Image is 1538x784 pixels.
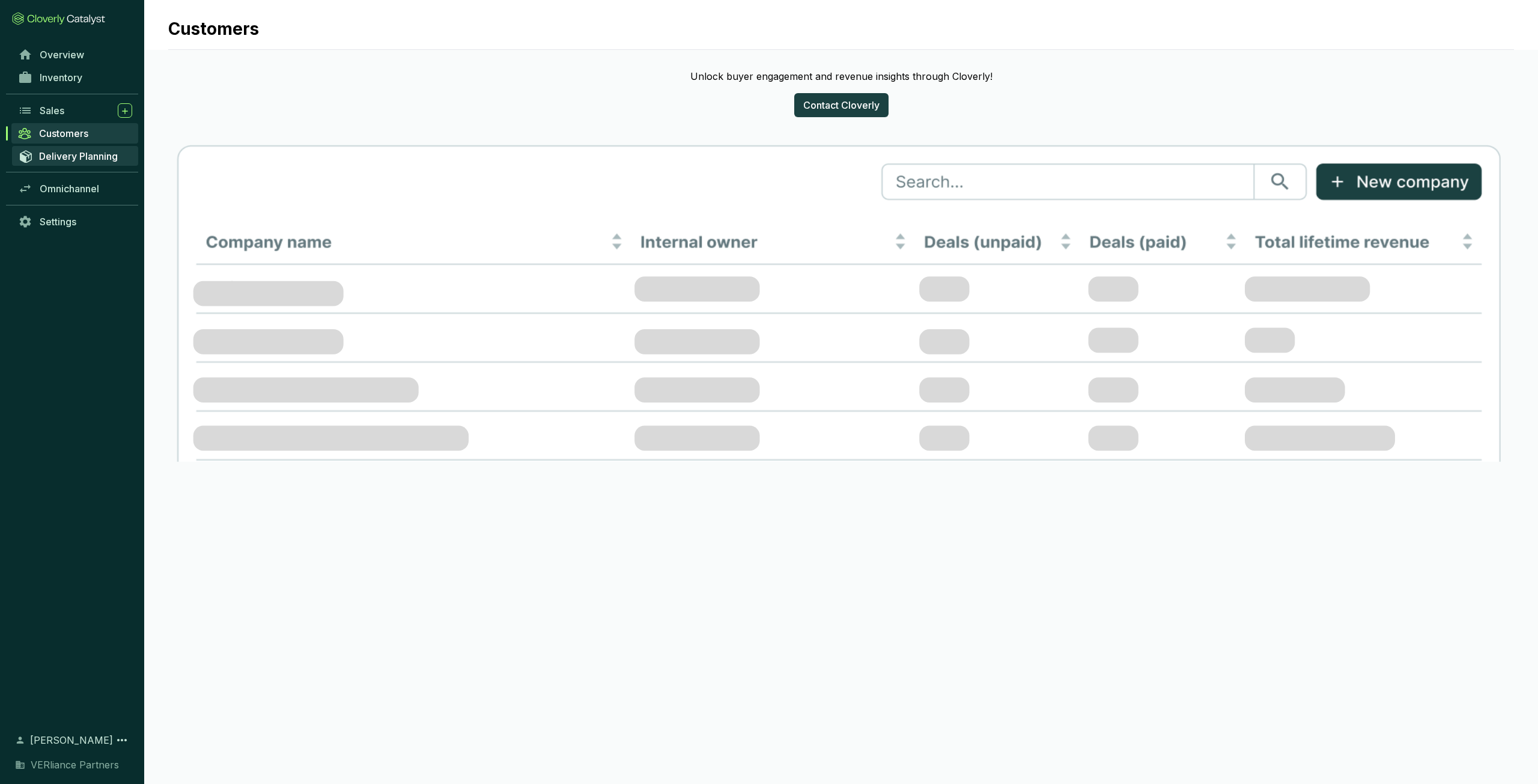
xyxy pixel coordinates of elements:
a: Omnichannel [12,178,138,199]
a: Customers [11,123,138,144]
span: Inventory [40,71,82,84]
a: Delivery Planning [12,146,138,166]
h1: Customers [168,19,259,40]
span: VERliance Partners [31,758,119,772]
span: Delivery Planning [39,150,118,162]
span: Customers [39,127,88,139]
a: Settings [12,211,138,232]
span: Settings [40,216,76,228]
span: Omnichannel [40,183,99,195]
p: Unlock buyer engagement and revenue insights through Cloverly! [168,69,1514,84]
span: Overview [40,49,84,61]
span: Contact Cloverly [803,98,880,112]
a: Sales [12,100,138,121]
span: Sales [40,105,64,117]
img: companies-table [168,136,1514,463]
a: Inventory [12,67,138,88]
span: [PERSON_NAME] [30,733,113,747]
a: Overview [12,44,138,65]
button: Contact Cloverly [794,93,889,117]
